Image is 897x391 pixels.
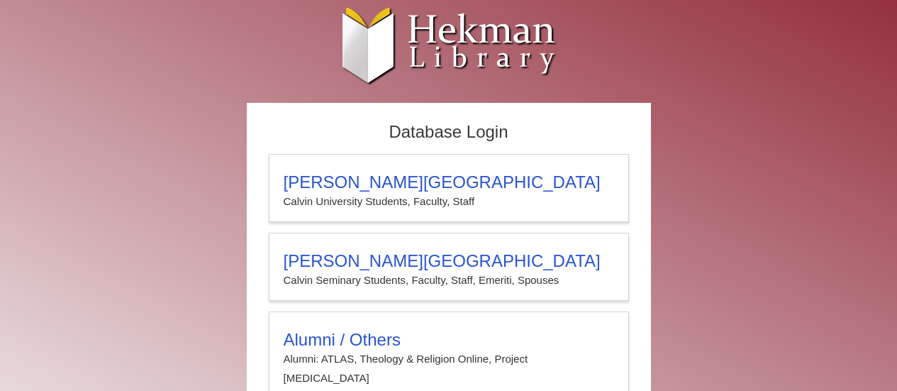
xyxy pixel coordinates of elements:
[269,154,629,222] a: [PERSON_NAME][GEOGRAPHIC_DATA]Calvin University Students, Faculty, Staff
[284,330,614,387] summary: Alumni / OthersAlumni: ATLAS, Theology & Religion Online, Project [MEDICAL_DATA]
[269,233,629,301] a: [PERSON_NAME][GEOGRAPHIC_DATA]Calvin Seminary Students, Faculty, Staff, Emeriti, Spouses
[284,350,614,387] p: Alumni: ATLAS, Theology & Religion Online, Project [MEDICAL_DATA]
[262,118,636,147] h2: Database Login
[284,330,614,350] h3: Alumni / Others
[284,192,614,211] p: Calvin University Students, Faculty, Staff
[284,251,614,271] h3: [PERSON_NAME][GEOGRAPHIC_DATA]
[284,172,614,192] h3: [PERSON_NAME][GEOGRAPHIC_DATA]
[284,271,614,290] p: Calvin Seminary Students, Faculty, Staff, Emeriti, Spouses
